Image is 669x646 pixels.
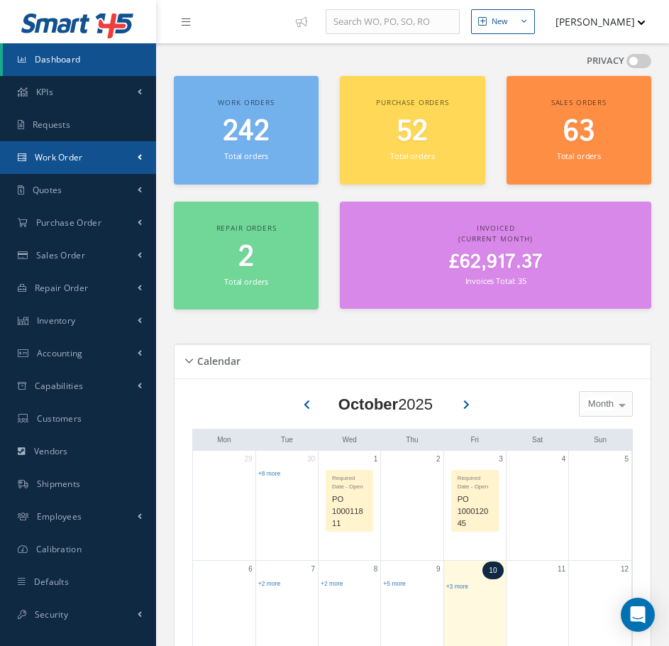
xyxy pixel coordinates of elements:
[37,314,76,327] span: Inventory
[218,97,274,107] span: Work orders
[506,451,568,561] td: October 4, 2025
[551,97,607,107] span: Sales orders
[34,576,69,588] span: Defaults
[340,433,360,447] a: Wednesday
[37,412,82,425] span: Customers
[321,580,343,587] a: Show 2 more events
[621,598,655,632] div: Open Intercom Messenger
[242,451,255,467] a: September 29, 2025
[433,451,443,467] a: October 2, 2025
[446,583,468,590] a: Show 3 more events
[35,608,68,620] span: Security
[36,86,53,98] span: KPIs
[224,276,268,287] small: Total orders
[529,433,546,447] a: Saturday
[33,119,70,131] span: Requests
[390,150,434,161] small: Total orders
[338,395,398,413] b: October
[559,451,569,467] a: October 4, 2025
[371,451,381,467] a: October 1, 2025
[193,351,240,368] h5: Calendar
[309,561,319,577] a: October 7, 2025
[193,451,255,561] td: September 29, 2025
[397,111,428,152] span: 52
[36,543,82,555] span: Calibration
[35,380,84,392] span: Capabilities
[258,470,280,477] a: Show 8 more events
[174,76,319,185] a: Work orders 242 Total orders
[449,248,543,276] span: £62,917.37
[340,76,485,185] a: Purchase orders 52 Total orders
[238,237,254,278] span: 2
[443,451,506,561] td: October 3, 2025
[35,151,83,163] span: Work Order
[278,433,296,447] a: Tuesday
[591,433,609,447] a: Sunday
[258,580,280,587] a: Show 2 more events
[465,275,526,286] small: Invoices Total: 35
[37,347,83,359] span: Accounting
[433,561,443,577] a: October 9, 2025
[587,54,624,68] label: PRIVACY
[35,282,89,294] span: Repair Order
[319,451,381,561] td: October 1, 2025
[37,478,81,490] span: Shipments
[304,451,318,467] a: September 30, 2025
[496,451,506,467] a: October 3, 2025
[216,223,277,233] span: Repair orders
[326,491,372,531] div: PO 100011811
[471,9,535,34] button: New
[371,561,381,577] a: October 8, 2025
[555,561,568,577] a: October 11, 2025
[338,393,433,416] div: 2025
[507,76,651,185] a: Sales orders 63 Total orders
[36,217,101,229] span: Purchase Order
[452,471,498,491] div: Required Date - Open
[33,184,62,196] span: Quotes
[569,451,631,561] td: October 5, 2025
[585,397,614,411] span: Month
[557,150,601,161] small: Total orders
[403,433,421,447] a: Thursday
[621,451,631,467] a: October 5, 2025
[35,53,81,65] span: Dashboard
[563,111,595,152] span: 63
[326,471,372,491] div: Required Date - Open
[224,150,268,161] small: Total orders
[477,223,515,233] span: Invoiced
[381,451,443,561] td: October 2, 2025
[3,43,156,76] a: Dashboard
[376,97,449,107] span: Purchase orders
[37,510,82,522] span: Employees
[340,202,651,310] a: Invoiced (Current Month) £62,917.37 Invoices Total: 35
[36,249,85,261] span: Sales Order
[542,8,646,35] button: [PERSON_NAME]
[223,111,270,152] span: 242
[214,433,233,447] a: Monday
[383,580,405,587] a: Show 5 more events
[492,16,508,28] div: New
[482,562,504,579] a: October 10, 2025
[174,202,319,310] a: Repair orders 2 Total orders
[458,234,533,243] span: (Current Month)
[245,561,255,577] a: October 6, 2025
[34,445,68,457] span: Vendors
[255,451,318,561] td: September 30, 2025
[618,561,631,577] a: October 12, 2025
[468,433,482,447] a: Friday
[452,491,498,531] div: PO 100012045
[326,9,460,35] input: Search WO, PO, SO, RO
